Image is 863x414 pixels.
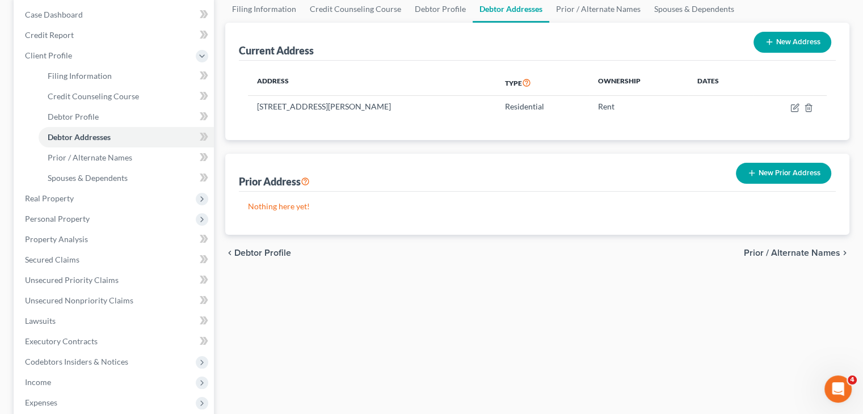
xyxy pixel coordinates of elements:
a: Lawsuits [16,311,214,331]
a: Unsecured Priority Claims [16,270,214,290]
p: Nothing here yet! [248,201,827,212]
a: Debtor Addresses [39,127,214,147]
span: Debtor Profile [234,248,291,257]
span: Personal Property [25,214,90,223]
span: Debtor Profile [48,112,99,121]
a: Credit Report [16,25,214,45]
span: Prior / Alternate Names [744,248,840,257]
span: Real Property [25,193,74,203]
button: New Address [753,32,831,53]
button: chevron_left Debtor Profile [225,248,291,257]
th: Ownership [589,70,688,96]
a: Credit Counseling Course [39,86,214,107]
a: Unsecured Nonpriority Claims [16,290,214,311]
span: Executory Contracts [25,336,98,346]
div: Prior Address [239,175,310,188]
a: Spouses & Dependents [39,168,214,188]
td: Residential [496,96,590,117]
a: Filing Information [39,66,214,86]
span: Client Profile [25,50,72,60]
span: Property Analysis [25,234,88,244]
span: Filing Information [48,71,112,81]
span: Debtor Addresses [48,132,111,142]
span: Income [25,377,51,387]
th: Address [248,70,496,96]
span: Credit Report [25,30,74,40]
span: 4 [848,375,857,385]
a: Prior / Alternate Names [39,147,214,168]
span: Expenses [25,398,57,407]
i: chevron_right [840,248,849,257]
span: Credit Counseling Course [48,91,139,101]
td: Rent [589,96,688,117]
span: Unsecured Priority Claims [25,275,119,285]
th: Type [496,70,590,96]
th: Dates [688,70,753,96]
iframe: Intercom live chat [824,375,852,403]
span: Secured Claims [25,255,79,264]
td: [STREET_ADDRESS][PERSON_NAME] [248,96,496,117]
a: Case Dashboard [16,5,214,25]
span: Prior / Alternate Names [48,153,132,162]
span: Codebtors Insiders & Notices [25,357,128,366]
span: Spouses & Dependents [48,173,128,183]
a: Executory Contracts [16,331,214,352]
i: chevron_left [225,248,234,257]
a: Debtor Profile [39,107,214,127]
a: Secured Claims [16,250,214,270]
button: New Prior Address [736,163,831,184]
span: Case Dashboard [25,10,83,19]
a: Property Analysis [16,229,214,250]
span: Unsecured Nonpriority Claims [25,295,133,305]
div: Current Address [239,44,314,57]
span: Lawsuits [25,316,56,326]
button: Prior / Alternate Names chevron_right [744,248,849,257]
